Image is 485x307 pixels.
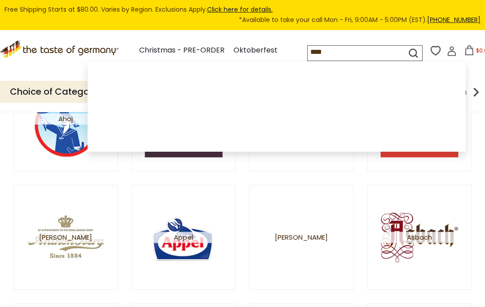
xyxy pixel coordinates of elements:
[145,199,222,276] img: Appel
[275,232,328,243] span: [PERSON_NAME]
[88,62,466,152] div: Instant Search Results
[27,199,105,276] img: Anthon Berg
[207,5,273,14] a: Click here for details.
[380,199,458,276] img: Asbach
[239,15,481,25] span: *Available to take your call Mon - Fri, 9:00AM - 5:00PM (EST).
[145,232,222,243] span: Appel
[427,15,481,24] a: [PHONE_NUMBER]
[249,185,354,290] a: [PERSON_NAME]
[367,185,472,290] a: Asbach
[13,185,118,290] a: [PERSON_NAME]
[13,66,118,171] a: Ahoj
[4,4,481,26] div: Free Shipping Starts at $80.00. Varies by Region. Exclusions Apply.
[234,44,278,57] a: Oktoberfest
[139,44,225,57] a: Christmas - PRE-ORDER
[467,83,485,101] img: next arrow
[380,232,458,243] span: Asbach
[27,232,105,243] span: [PERSON_NAME]
[132,185,236,290] a: Appel
[27,113,105,124] span: Ahoj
